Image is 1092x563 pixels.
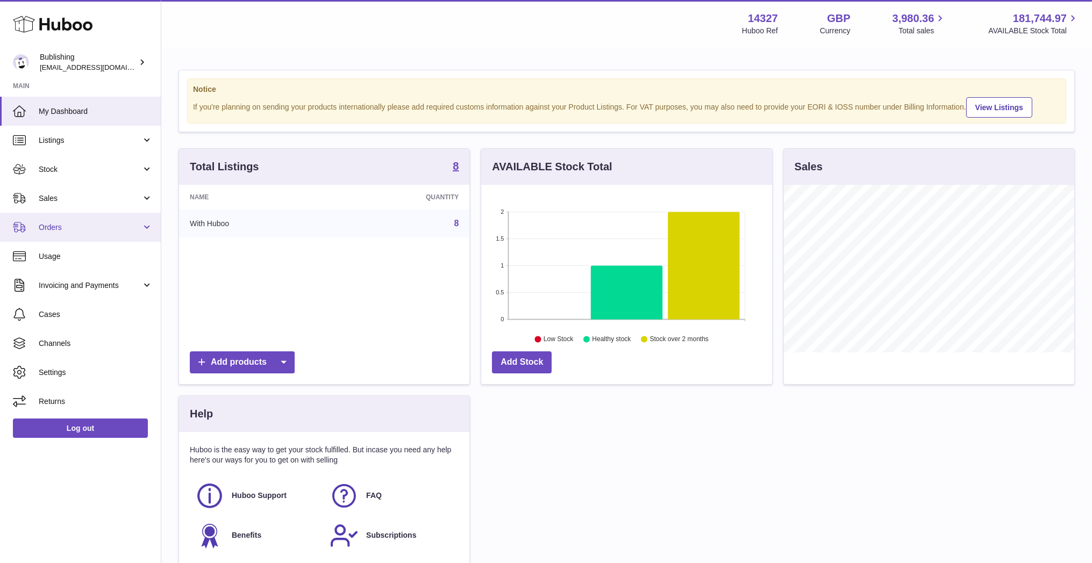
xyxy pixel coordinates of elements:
span: FAQ [366,490,382,501]
span: [EMAIL_ADDRESS][DOMAIN_NAME] [40,63,158,71]
a: Add Stock [492,351,552,373]
strong: Notice [193,84,1060,95]
span: Sales [39,193,141,204]
div: If you're planning on sending your products internationally please add required customs informati... [193,96,1060,118]
p: Huboo is the easy way to get your stock fulfilled. But incase you need any help here's our ways f... [190,445,459,465]
span: 3,980.36 [893,11,934,26]
th: Quantity [332,185,469,210]
span: Huboo Support [232,490,287,501]
span: Settings [39,367,153,378]
span: Listings [39,135,141,146]
a: Add products [190,351,295,373]
a: Subscriptions [330,521,453,550]
strong: 8 [453,161,459,171]
td: With Huboo [179,210,332,237]
span: Subscriptions [366,530,416,540]
span: Channels [39,338,153,349]
a: View Listings [966,97,1032,118]
text: Healthy stock [593,336,632,343]
span: Total sales [898,26,946,36]
a: 3,980.36 Total sales [893,11,947,36]
a: 181,744.97 AVAILABLE Stock Total [988,11,1079,36]
th: Name [179,185,332,210]
text: 0.5 [496,289,504,295]
span: Benefits [232,530,261,540]
span: Returns [39,396,153,407]
text: Low Stock [544,336,574,343]
span: 181,744.97 [1013,11,1067,26]
a: Log out [13,418,148,438]
div: Currency [820,26,851,36]
strong: 14327 [748,11,778,26]
strong: GBP [827,11,850,26]
h3: Sales [795,160,823,174]
h3: Total Listings [190,160,259,174]
a: Huboo Support [195,481,319,510]
span: Invoicing and Payments [39,280,141,291]
h3: Help [190,407,213,421]
a: FAQ [330,481,453,510]
span: AVAILABLE Stock Total [988,26,1079,36]
a: 8 [454,219,459,228]
span: Stock [39,164,141,175]
text: Stock over 2 months [650,336,709,343]
span: Orders [39,222,141,233]
text: 1 [501,262,504,269]
span: Cases [39,309,153,320]
div: Huboo Ref [742,26,778,36]
text: 2 [501,208,504,215]
div: Bublishing [40,52,137,73]
text: 1.5 [496,235,504,242]
span: Usage [39,251,153,262]
span: My Dashboard [39,106,153,117]
a: Benefits [195,521,319,550]
img: maricar@bublishing.com [13,54,29,70]
a: 8 [453,161,459,174]
text: 0 [501,316,504,322]
h3: AVAILABLE Stock Total [492,160,612,174]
